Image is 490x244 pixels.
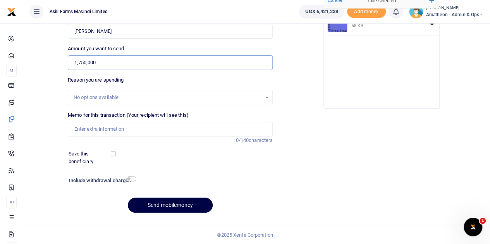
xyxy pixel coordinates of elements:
li: M [6,64,17,77]
img: logo-small [7,7,16,17]
li: Ac [6,196,17,208]
span: Asili Farms Masindi Limited [46,8,111,15]
input: Enter extra information [68,122,273,137]
label: Memo for this transaction (Your recipient will see this) [68,111,189,119]
span: 1 [480,218,486,224]
small: [PERSON_NAME] [426,5,484,12]
a: logo-small logo-large logo-large [7,9,16,14]
li: Toup your wallet [347,5,386,18]
a: UGX 6,421,238 [299,5,344,19]
div: No options available. [74,94,261,101]
label: Reason you are spending [68,76,124,84]
span: UGX 6,421,238 [305,8,338,15]
img: profile-user [409,5,423,19]
span: 0/140 [236,137,249,143]
span: characters [249,137,273,143]
label: Amount you want to send [68,45,124,53]
span: Amatheon - Admin & Ops [426,11,484,18]
a: profile-user [PERSON_NAME] Amatheon - Admin & Ops [409,5,484,19]
input: Loading name... [68,24,273,39]
input: UGX [68,55,273,70]
label: Save this beneficiary [69,150,112,165]
div: 58 KB [352,23,363,28]
a: Add money [347,8,386,14]
li: Wallet ballance [296,5,347,19]
iframe: Intercom live chat [464,218,482,236]
button: Send mobilemoney [128,198,213,213]
h6: Include withdrawal charges [69,177,133,184]
span: Add money [347,5,386,18]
